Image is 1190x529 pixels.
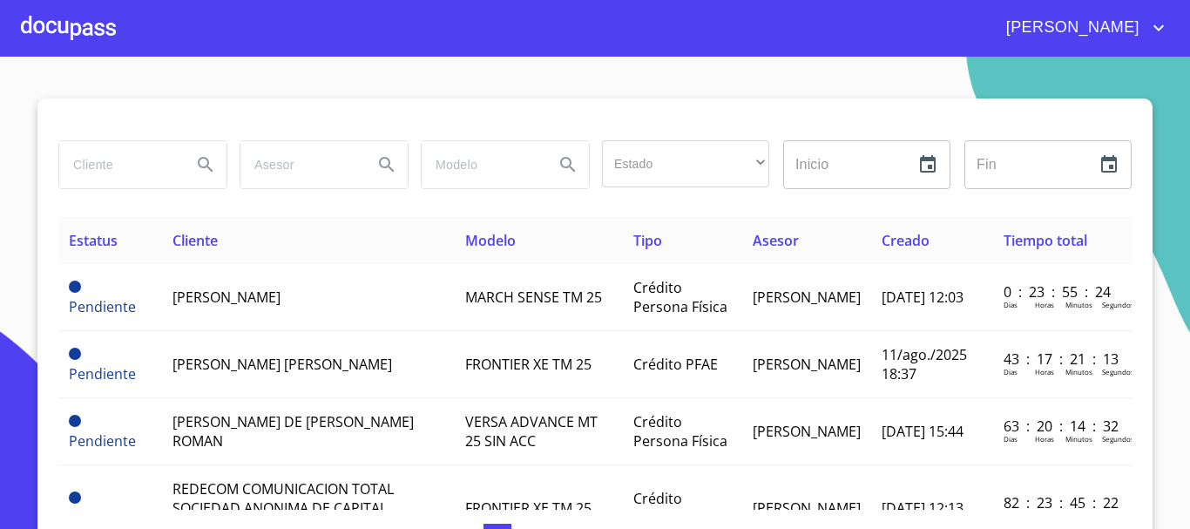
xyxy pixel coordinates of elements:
span: [PERSON_NAME] [753,355,861,374]
p: Segundos [1102,367,1134,376]
button: Search [185,144,227,186]
p: 63 : 20 : 14 : 32 [1004,417,1121,436]
button: Search [547,144,589,186]
span: Cliente [172,231,218,250]
span: [PERSON_NAME] [753,498,861,518]
span: Estatus [69,231,118,250]
p: Minutos [1065,434,1092,444]
span: Pendiente [69,348,81,360]
span: [PERSON_NAME] DE [PERSON_NAME] ROMAN [172,412,414,451]
span: FRONTIER XE TM 25 [465,355,592,374]
span: [PERSON_NAME] [993,14,1148,42]
p: Horas [1035,367,1054,376]
span: Crédito Persona Física [633,278,727,316]
span: [PERSON_NAME] [172,288,281,307]
span: Creado [882,231,930,250]
p: Minutos [1065,300,1092,309]
span: 11/ago./2025 18:37 [882,345,967,383]
span: [PERSON_NAME] [PERSON_NAME] [172,355,392,374]
p: Dias [1004,300,1018,309]
span: MARCH SENSE TM 25 [465,288,602,307]
span: Tiempo total [1004,231,1087,250]
span: Asesor [753,231,799,250]
p: Horas [1035,300,1054,309]
p: 43 : 17 : 21 : 13 [1004,349,1121,369]
div: ​ [602,140,769,187]
button: Search [366,144,408,186]
p: Segundos [1102,434,1134,444]
span: [PERSON_NAME] [753,422,861,441]
span: Crédito Persona Moral [633,489,730,527]
span: Crédito PFAE [633,355,718,374]
span: Pendiente [69,492,81,504]
span: Pendiente [69,415,81,427]
span: [DATE] 12:03 [882,288,963,307]
input: search [59,141,178,188]
p: Dias [1004,434,1018,444]
span: Pendiente [69,281,81,293]
input: search [422,141,540,188]
span: [PERSON_NAME] [753,288,861,307]
span: FRONTIER XE TM 25 [465,498,592,518]
input: search [240,141,359,188]
span: Tipo [633,231,662,250]
p: Segundos [1102,300,1134,309]
button: account of current user [993,14,1169,42]
span: Pendiente [69,431,136,451]
p: Horas [1035,434,1054,444]
span: VERSA ADVANCE MT 25 SIN ACC [465,412,598,451]
span: [DATE] 15:44 [882,422,963,441]
span: Pendiente [69,297,136,316]
span: Pendiente [69,364,136,383]
span: Pendiente [69,508,136,527]
p: Dias [1004,367,1018,376]
span: [DATE] 12:13 [882,498,963,518]
p: 82 : 23 : 45 : 22 [1004,493,1121,512]
p: 0 : 23 : 55 : 24 [1004,282,1121,302]
p: Minutos [1065,367,1092,376]
span: Crédito Persona Física [633,412,727,451]
span: Modelo [465,231,516,250]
